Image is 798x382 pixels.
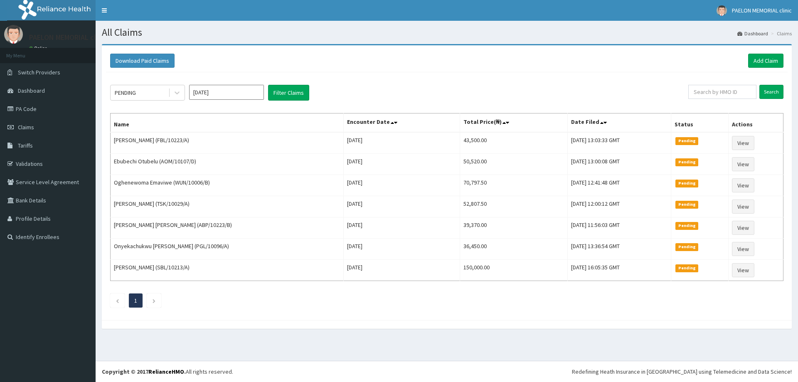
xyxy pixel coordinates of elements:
[111,196,344,217] td: [PERSON_NAME] (TSK/10029/A)
[737,30,768,37] a: Dashboard
[728,113,783,133] th: Actions
[675,180,698,187] span: Pending
[567,154,671,175] td: [DATE] 13:00:08 GMT
[567,113,671,133] th: Date Filed
[110,54,175,68] button: Download Paid Claims
[748,54,783,68] a: Add Claim
[572,367,792,376] div: Redefining Heath Insurance in [GEOGRAPHIC_DATA] using Telemedicine and Data Science!
[115,89,136,97] div: PENDING
[460,154,567,175] td: 50,520.00
[111,239,344,260] td: Onyekachukwu [PERSON_NAME] (PGL/10096/A)
[189,85,264,100] input: Select Month and Year
[134,297,137,304] a: Page 1 is your current page
[18,123,34,131] span: Claims
[675,137,698,145] span: Pending
[717,5,727,16] img: User Image
[567,239,671,260] td: [DATE] 13:36:54 GMT
[671,113,728,133] th: Status
[675,158,698,166] span: Pending
[675,222,698,229] span: Pending
[111,175,344,196] td: Oghenewoma Emaviwe (WUN/10006/B)
[148,368,184,375] a: RelianceHMO
[102,27,792,38] h1: All Claims
[460,175,567,196] td: 70,797.50
[111,260,344,281] td: [PERSON_NAME] (SBL/10213/A)
[769,30,792,37] li: Claims
[688,85,756,99] input: Search by HMO ID
[344,217,460,239] td: [DATE]
[567,196,671,217] td: [DATE] 12:00:12 GMT
[344,154,460,175] td: [DATE]
[18,87,45,94] span: Dashboard
[268,85,309,101] button: Filter Claims
[29,34,107,41] p: PAELON MEMORIAL clinic
[18,142,33,149] span: Tariffs
[460,260,567,281] td: 150,000.00
[732,157,754,171] a: View
[344,132,460,154] td: [DATE]
[111,154,344,175] td: Ebubechi Otubelu (AOM/10107/D)
[567,260,671,281] td: [DATE] 16:05:35 GMT
[344,175,460,196] td: [DATE]
[111,217,344,239] td: [PERSON_NAME] [PERSON_NAME] (ABP/10223/B)
[460,239,567,260] td: 36,450.00
[102,368,186,375] strong: Copyright © 2017 .
[732,136,754,150] a: View
[732,221,754,235] a: View
[460,132,567,154] td: 43,500.00
[732,242,754,256] a: View
[567,217,671,239] td: [DATE] 11:56:03 GMT
[18,69,60,76] span: Switch Providers
[116,297,119,304] a: Previous page
[4,25,23,44] img: User Image
[152,297,156,304] a: Next page
[460,217,567,239] td: 39,370.00
[675,264,698,272] span: Pending
[344,260,460,281] td: [DATE]
[460,196,567,217] td: 52,807.50
[732,200,754,214] a: View
[732,7,792,14] span: PAELON MEMORIAL clinic
[567,175,671,196] td: [DATE] 12:41:48 GMT
[759,85,783,99] input: Search
[344,113,460,133] th: Encounter Date
[111,113,344,133] th: Name
[111,132,344,154] td: [PERSON_NAME] (FBL/10223/A)
[675,243,698,251] span: Pending
[344,239,460,260] td: [DATE]
[29,45,49,51] a: Online
[732,178,754,192] a: View
[732,263,754,277] a: View
[96,361,798,382] footer: All rights reserved.
[567,132,671,154] td: [DATE] 13:03:33 GMT
[344,196,460,217] td: [DATE]
[675,201,698,208] span: Pending
[460,113,567,133] th: Total Price(₦)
